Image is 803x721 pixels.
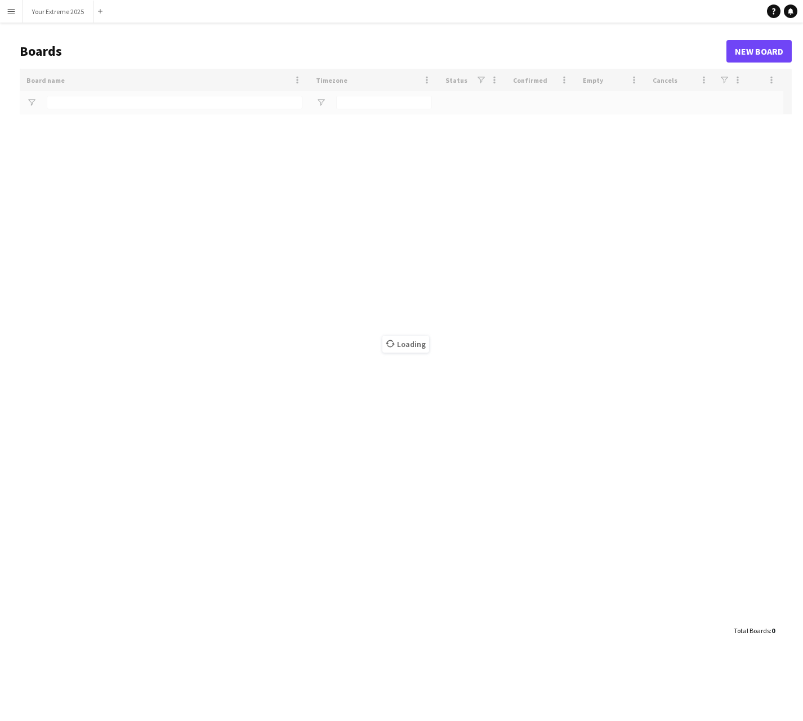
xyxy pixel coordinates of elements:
span: Loading [382,336,429,353]
button: Your Extreme 2025 [23,1,93,23]
h1: Boards [20,43,726,60]
span: 0 [771,626,775,635]
div: : [734,620,775,642]
span: Total Boards [734,626,770,635]
a: New Board [726,40,792,63]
